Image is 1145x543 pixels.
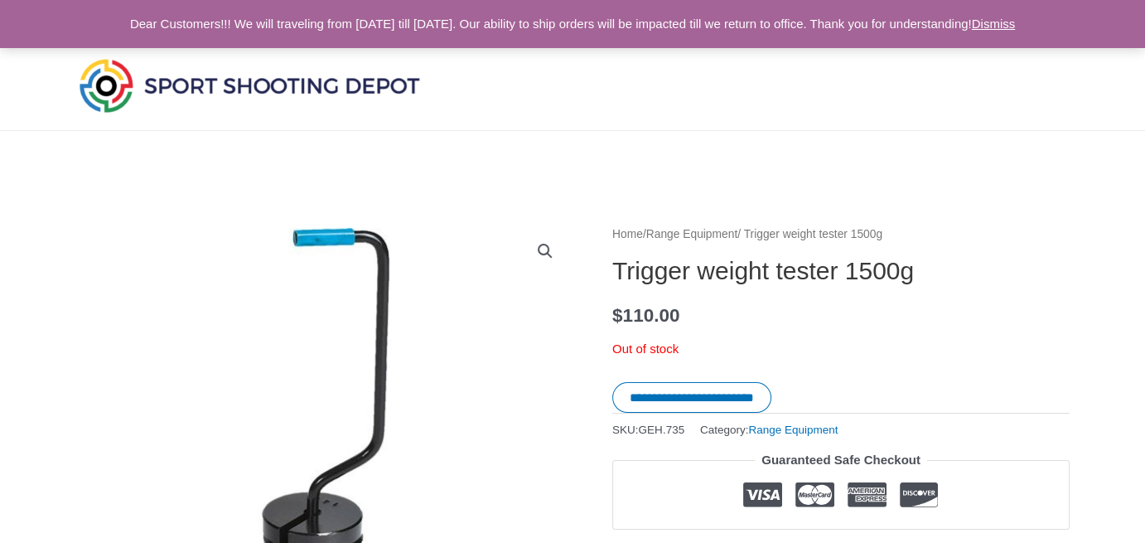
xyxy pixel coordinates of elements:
a: Range Equipment [646,228,737,240]
a: Home [612,228,643,240]
a: Range Equipment [748,424,838,436]
span: Category: [700,419,838,440]
nav: Breadcrumb [612,224,1070,245]
a: Dismiss [972,17,1016,31]
legend: Guaranteed Safe Checkout [755,448,927,472]
p: Out of stock [612,337,1070,361]
span: GEH.735 [639,424,685,436]
span: $ [612,305,623,326]
span: SKU: [612,419,684,440]
h1: Trigger weight tester 1500g [612,256,1070,286]
a: View full-screen image gallery [530,236,560,266]
img: Sport Shooting Depot [75,55,423,116]
bdi: 110.00 [612,305,679,326]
